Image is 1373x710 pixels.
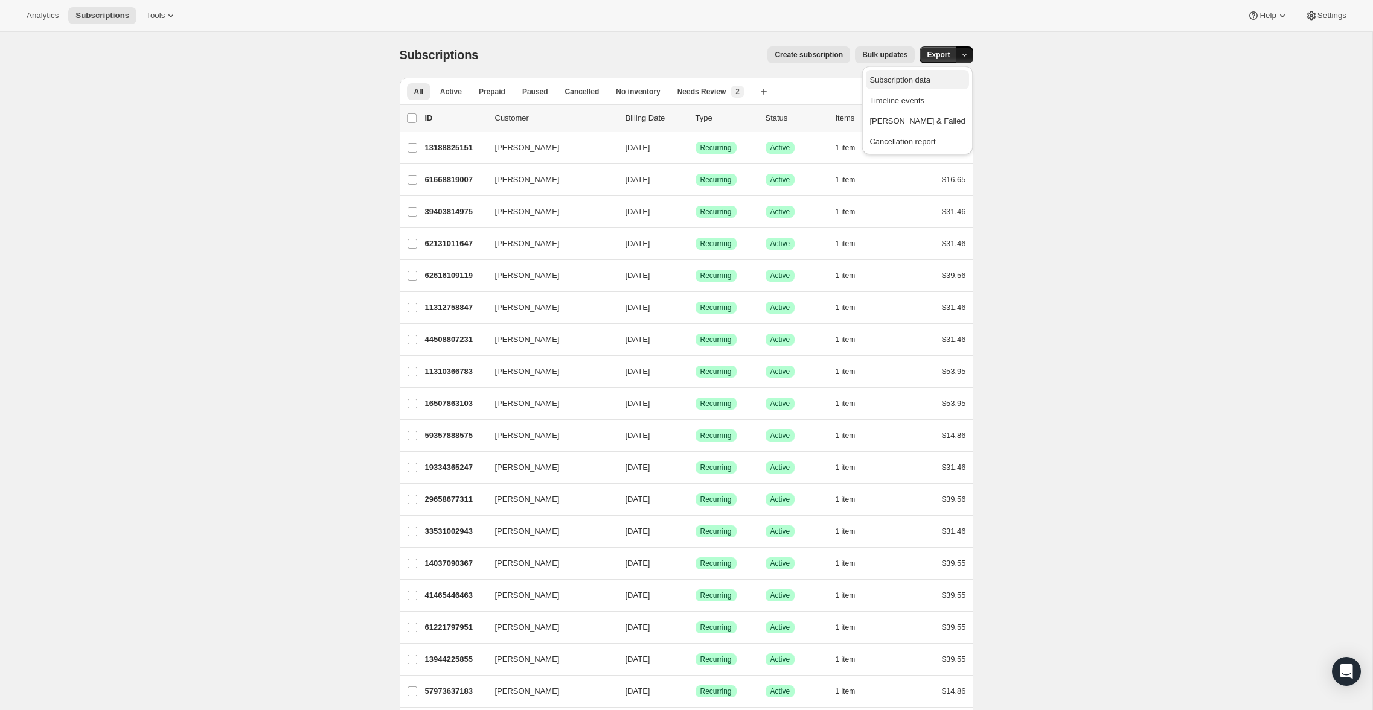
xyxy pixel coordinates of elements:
span: Recurring [700,399,732,408]
p: 59357888575 [425,429,485,442]
button: Subscriptions [68,7,136,24]
button: 1 item [836,235,869,252]
p: 14037090367 [425,557,485,569]
span: Help [1259,11,1276,21]
span: Cancelled [565,87,600,97]
button: 1 item [836,427,869,444]
span: Prepaid [479,87,505,97]
p: 19334365247 [425,461,485,474]
button: Bulk updates [855,46,915,63]
span: Active [770,431,790,440]
span: 1 item [836,623,856,632]
div: 11312758847[PERSON_NAME][DATE]SuccessRecurringSuccessActive1 item$31.46 [425,299,966,316]
p: 61668819007 [425,174,485,186]
p: 57973637183 [425,685,485,697]
span: $39.55 [942,623,966,632]
span: Active [770,143,790,153]
span: Recurring [700,655,732,664]
p: 29658677311 [425,493,485,506]
span: Active [770,463,790,472]
span: $14.86 [942,431,966,440]
span: [DATE] [626,495,650,504]
button: [PERSON_NAME] [488,298,609,317]
span: [PERSON_NAME] [495,302,560,314]
span: $53.95 [942,399,966,408]
span: $31.46 [942,303,966,312]
button: [PERSON_NAME] [488,682,609,701]
span: [PERSON_NAME] [495,461,560,474]
span: 1 item [836,271,856,281]
span: 1 item [836,431,856,440]
p: 16507863103 [425,398,485,410]
div: 19334365247[PERSON_NAME][DATE]SuccessRecurringSuccessActive1 item$31.46 [425,459,966,476]
button: [PERSON_NAME] [488,458,609,477]
button: 1 item [836,203,869,220]
span: Recurring [700,686,732,696]
button: Create subscription [767,46,850,63]
span: 1 item [836,207,856,217]
span: Export [927,50,950,60]
button: [PERSON_NAME] [488,394,609,413]
button: 1 item [836,267,869,284]
button: 1 item [836,619,869,636]
span: $16.65 [942,175,966,184]
span: [PERSON_NAME] [495,685,560,697]
p: 11312758847 [425,302,485,314]
span: [DATE] [626,623,650,632]
span: Recurring [700,175,732,185]
button: 1 item [836,459,869,476]
button: 1 item [836,491,869,508]
span: Recurring [700,463,732,472]
span: Cancellation report [869,137,935,146]
button: [PERSON_NAME] [488,618,609,637]
span: 1 item [836,591,856,600]
span: $39.55 [942,559,966,568]
button: [PERSON_NAME] [488,554,609,573]
p: 41465446463 [425,589,485,601]
span: Active [770,207,790,217]
span: Recurring [700,495,732,504]
span: [DATE] [626,367,650,376]
div: 11310366783[PERSON_NAME][DATE]SuccessRecurringSuccessActive1 item$53.95 [425,363,966,380]
div: 14037090367[PERSON_NAME][DATE]SuccessRecurringSuccessActive1 item$39.55 [425,555,966,572]
button: [PERSON_NAME] [488,522,609,541]
span: Paused [522,87,548,97]
span: $39.56 [942,271,966,280]
p: 11310366783 [425,366,485,378]
button: [PERSON_NAME] [488,426,609,445]
span: [PERSON_NAME] [495,238,560,250]
div: 44508807231[PERSON_NAME][DATE]SuccessRecurringSuccessActive1 item$31.46 [425,331,966,348]
span: Settings [1317,11,1346,21]
span: 1 item [836,143,856,153]
span: [PERSON_NAME] [495,589,560,601]
span: $39.55 [942,591,966,600]
button: 1 item [836,139,869,156]
span: Recurring [700,559,732,568]
span: Active [770,271,790,281]
span: [DATE] [626,239,650,248]
button: [PERSON_NAME] [488,362,609,381]
button: [PERSON_NAME] [488,586,609,605]
span: Recurring [700,623,732,632]
span: Active [770,367,790,376]
span: 1 item [836,303,856,312]
span: $39.56 [942,495,966,504]
p: 61221797951 [425,621,485,633]
span: Recurring [700,591,732,600]
span: [PERSON_NAME] [495,206,560,218]
button: [PERSON_NAME] [488,650,609,669]
span: [DATE] [626,143,650,152]
button: [PERSON_NAME] [488,138,609,157]
span: $39.55 [942,655,966,664]
div: 62131011647[PERSON_NAME][DATE]SuccessRecurringSuccessActive1 item$31.46 [425,235,966,252]
span: [DATE] [626,271,650,280]
span: [PERSON_NAME] [495,174,560,186]
div: 41465446463[PERSON_NAME][DATE]SuccessRecurringSuccessActive1 item$39.55 [425,587,966,604]
span: 1 item [836,527,856,536]
button: Tools [139,7,184,24]
button: [PERSON_NAME] [488,266,609,285]
span: [PERSON_NAME] [495,557,560,569]
button: Settings [1298,7,1354,24]
button: [PERSON_NAME] [488,170,609,189]
button: [PERSON_NAME] [488,490,609,509]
